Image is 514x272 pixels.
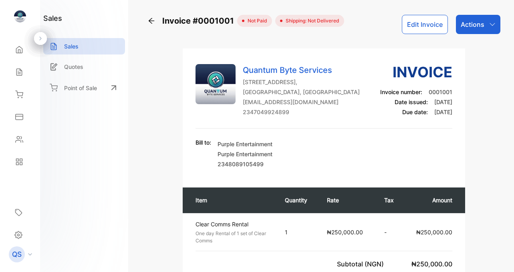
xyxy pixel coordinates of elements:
span: Date issued: [395,99,428,105]
span: Shipping: Not Delivered [282,17,339,24]
p: QS [12,249,22,260]
p: Quantity [285,196,311,204]
p: Quantum Byte Services [243,64,360,76]
span: [DATE] [434,109,452,115]
span: ₦250,000.00 [416,229,452,236]
img: Company Logo [196,64,236,104]
p: Item [196,196,269,204]
p: Purple Entertainment [218,140,272,148]
p: Rate [327,196,368,204]
p: Bill to: [196,138,211,147]
p: Sales [64,42,79,50]
p: Clear Comms Rental [196,220,270,228]
p: 2347049924899 [243,108,360,116]
iframe: LiveChat chat widget [480,238,514,272]
p: Tax [384,196,396,204]
p: 2348089105499 [218,160,272,168]
span: 0001001 [429,89,452,95]
span: Invoice number: [380,89,422,95]
p: Purple Entertainment [218,150,272,158]
p: Quotes [64,62,83,71]
button: Actions [456,15,500,34]
span: Invoice #0001001 [162,15,237,27]
h3: Invoice [380,61,452,83]
a: Sales [43,38,125,54]
button: Edit Invoice [402,15,448,34]
p: Point of Sale [64,84,97,92]
p: One day Rental of 1 set of Clear Comms [196,230,270,244]
span: Due date: [402,109,428,115]
p: - [384,228,396,236]
span: [DATE] [434,99,452,105]
a: Point of Sale [43,79,125,97]
p: [GEOGRAPHIC_DATA], [GEOGRAPHIC_DATA] [243,88,360,96]
p: Actions [461,20,484,29]
p: 1 [285,228,311,236]
p: [STREET_ADDRESS], [243,78,360,86]
span: ₦250,000.00 [411,260,452,268]
p: Amount [412,196,452,204]
p: [EMAIL_ADDRESS][DOMAIN_NAME] [243,98,360,106]
span: ₦250,000.00 [327,229,363,236]
span: not paid [244,17,267,24]
a: Quotes [43,58,125,75]
h1: sales [43,13,62,24]
p: Subtotal (NGN) [337,259,387,269]
img: logo [14,10,26,22]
